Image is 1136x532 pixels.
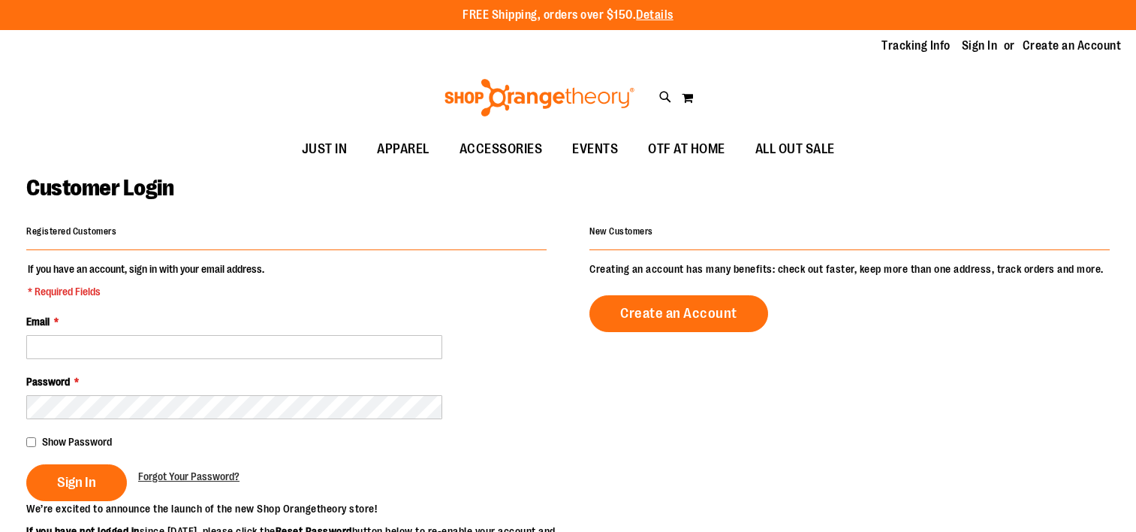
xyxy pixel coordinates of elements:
a: Details [636,8,673,22]
a: Forgot Your Password? [138,469,240,484]
span: Show Password [42,436,112,448]
p: FREE Shipping, orders over $150. [463,7,673,24]
img: Shop Orangetheory [442,79,637,116]
strong: Registered Customers [26,226,116,237]
a: Sign In [962,38,998,54]
span: ACCESSORIES [460,132,543,166]
span: EVENTS [572,132,618,166]
span: Password [26,376,70,388]
span: Email [26,316,50,328]
a: Tracking Info [881,38,951,54]
span: APPAREL [377,132,429,166]
span: ALL OUT SALE [755,132,835,166]
span: JUST IN [302,132,348,166]
span: Create an Account [620,305,737,322]
legend: If you have an account, sign in with your email address. [26,261,266,299]
span: OTF AT HOME [648,132,725,166]
p: We’re excited to announce the launch of the new Shop Orangetheory store! [26,501,568,516]
a: Create an Account [1023,38,1122,54]
span: Forgot Your Password? [138,470,240,482]
a: Create an Account [589,295,768,332]
strong: New Customers [589,226,653,237]
p: Creating an account has many benefits: check out faster, keep more than one address, track orders... [589,261,1110,277]
span: * Required Fields [28,284,264,299]
span: Customer Login [26,175,173,201]
button: Sign In [26,464,127,501]
span: Sign In [57,474,96,491]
